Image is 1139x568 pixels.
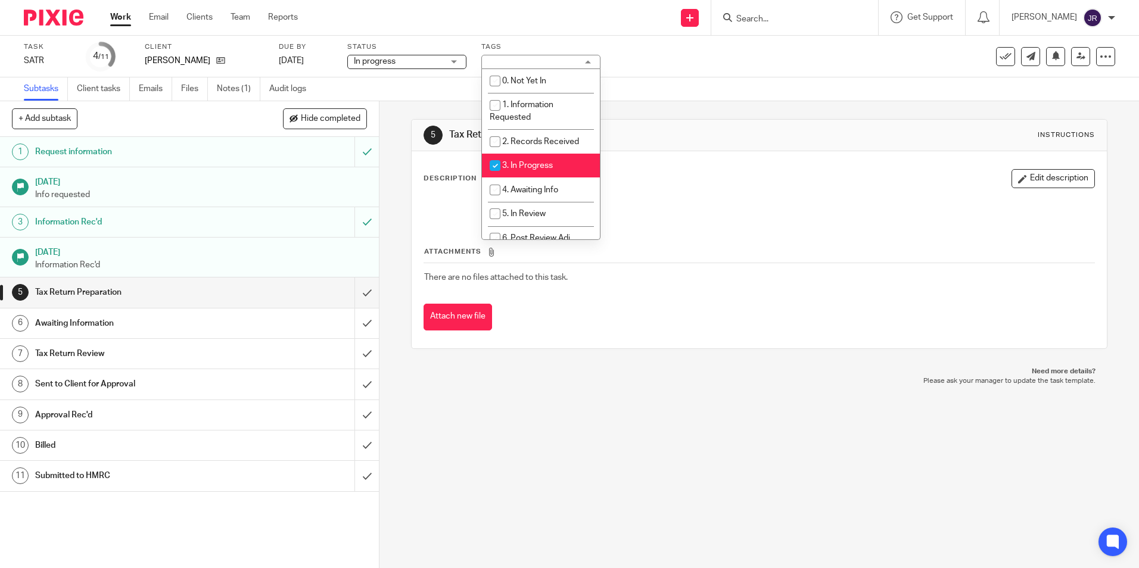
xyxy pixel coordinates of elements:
a: Client tasks [77,77,130,101]
div: 5 [424,126,443,145]
h1: Awaiting Information [35,314,240,332]
img: svg%3E [1083,8,1102,27]
label: Status [347,42,466,52]
a: Files [181,77,208,101]
div: 8 [12,376,29,392]
p: [PERSON_NAME] [145,55,210,67]
span: 0. Not Yet In [502,77,546,85]
a: Subtasks [24,77,68,101]
a: Reports [268,11,298,23]
a: Notes (1) [217,77,260,101]
h1: Request information [35,143,240,161]
p: Need more details? [423,367,1095,376]
h1: Tax Return Preparation [449,129,785,141]
span: 4. Awaiting Info [502,186,558,194]
a: Audit logs [269,77,315,101]
span: 2. Records Received [502,138,579,146]
span: 6. Post Review Adj [502,234,570,242]
div: 4 [93,49,109,63]
h1: Sent to Client for Approval [35,375,240,393]
h1: [DATE] [35,173,368,188]
input: Search [735,14,842,25]
div: 6 [12,315,29,332]
button: + Add subtask [12,108,77,129]
span: Hide completed [301,114,360,124]
a: Emails [139,77,172,101]
a: Team [231,11,250,23]
div: 10 [12,437,29,454]
div: 9 [12,407,29,423]
div: 11 [12,467,29,484]
h1: Billed [35,436,240,454]
span: [DATE] [279,57,304,65]
a: Clients [186,11,213,23]
div: 3 [12,214,29,230]
span: 5. In Review [502,210,546,218]
button: Attach new file [424,304,492,330]
a: Email [149,11,169,23]
h1: Information Rec'd [35,213,240,231]
p: Description [424,174,477,183]
h1: Tax Return Preparation [35,283,240,301]
label: Due by [279,42,332,52]
div: SATR [24,55,71,67]
h1: Submitted to HMRC [35,467,240,485]
p: [PERSON_NAME] [1012,11,1077,23]
div: Instructions [1038,130,1095,140]
small: /11 [98,54,109,60]
span: There are no files attached to this task. [424,273,568,282]
span: 1. Information Requested [490,101,553,121]
button: Edit description [1012,169,1095,188]
div: 1 [12,143,29,160]
img: Pixie [24,10,83,26]
button: Hide completed [283,108,367,129]
h1: [DATE] [35,244,368,258]
span: In progress [354,57,396,65]
h1: Tax Return Review [35,345,240,363]
span: Get Support [907,13,953,21]
p: Information Rec'd [35,259,368,271]
label: Client [145,42,264,52]
label: Task [24,42,71,52]
label: Tags [481,42,600,52]
p: Info requested [35,189,368,201]
p: Please ask your manager to update the task template. [423,376,1095,386]
h1: Approval Rec'd [35,406,240,424]
span: 3. In Progress [502,161,553,170]
a: Work [110,11,131,23]
div: 7 [12,345,29,362]
span: Attachments [424,248,481,255]
div: 5 [12,284,29,301]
